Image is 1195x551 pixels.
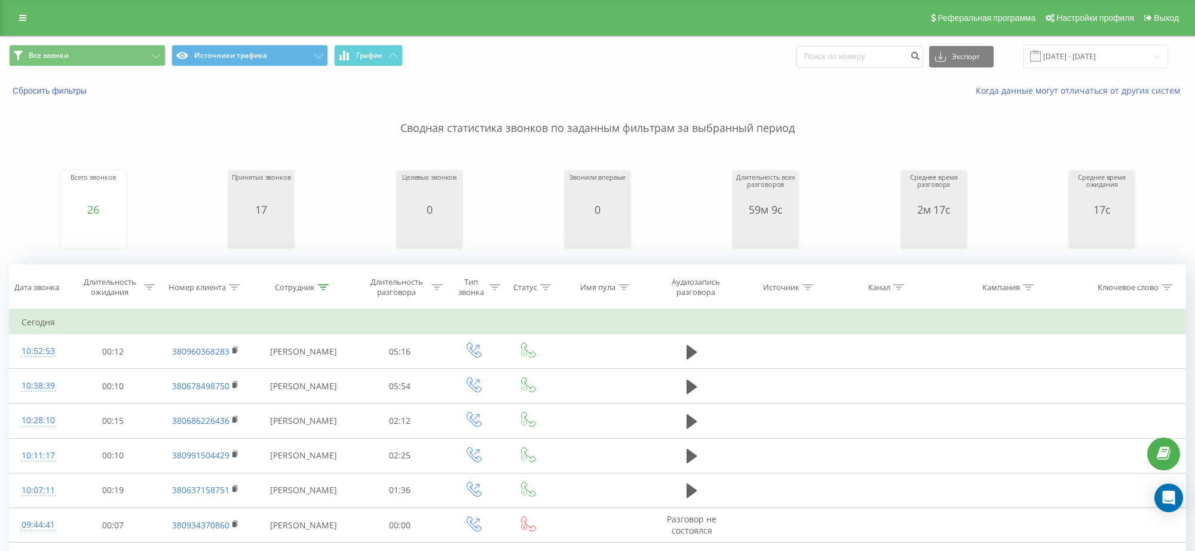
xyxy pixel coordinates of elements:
div: 2м 17с [904,204,964,216]
div: Среднее время разговора [904,174,964,204]
td: Сегодня [10,310,1186,334]
div: Имя пула [580,282,615,293]
div: Сотрудник [275,282,315,293]
div: Дата звонка [14,282,59,293]
div: 10:11:17 [22,444,56,467]
td: 05:16 [354,334,445,369]
div: Тип звонка [456,277,486,297]
div: Номер клиента [168,282,226,293]
td: 02:12 [354,404,445,438]
button: График [334,45,403,66]
span: Выход [1154,13,1179,23]
div: Ключевое слово [1098,282,1159,293]
div: 0 [569,204,625,216]
td: 00:12 [68,334,158,369]
div: 10:38:39 [22,374,56,398]
button: Источники трафика [171,45,328,66]
div: Длительность ожидания [78,277,142,297]
div: 10:52:53 [22,340,56,363]
div: Аудиозапись разговора [659,277,733,297]
button: Все звонки [9,45,166,66]
td: 00:00 [354,508,445,543]
span: Настройки профиля [1056,13,1134,23]
span: Разговор не состоялся [667,513,716,535]
p: Сводная статистика звонков по заданным фильтрам за выбранный период [9,97,1186,136]
a: 380991504429 [172,450,229,461]
div: Статус [513,282,537,293]
div: Длительность разговора [365,277,428,297]
div: 26 [71,204,116,216]
span: Все звонки [29,51,69,60]
div: Кампания [982,282,1020,293]
td: [PERSON_NAME] [253,404,354,438]
div: Источник [763,282,799,293]
td: 00:10 [68,369,158,404]
button: Экспорт [929,46,994,67]
a: 380637158751 [172,484,229,495]
input: Поиск по номеру [796,46,923,67]
td: [PERSON_NAME] [253,369,354,404]
a: 380934370860 [172,519,229,531]
span: Реферальная программа [937,13,1035,23]
td: 01:36 [354,473,445,507]
div: 17с [1072,204,1132,216]
a: 380960368283 [172,346,229,357]
div: Звонили впервые [569,174,625,204]
td: 00:10 [68,438,158,473]
div: 10:28:10 [22,409,56,432]
td: [PERSON_NAME] [253,473,354,507]
td: [PERSON_NAME] [253,334,354,369]
div: 10:07:11 [22,479,56,502]
td: 00:07 [68,508,158,543]
a: 380686226436 [172,415,229,426]
div: 17 [232,204,291,216]
div: Канал [868,282,890,293]
div: Длительность всех разговоров [736,174,795,204]
div: 59м 9с [736,204,795,216]
div: Open Intercom Messenger [1154,484,1183,512]
div: Среднее время ожидания [1072,174,1132,204]
div: Целевых звонков [402,174,456,204]
div: 09:44:41 [22,513,56,537]
div: Принятых звонков [232,174,291,204]
div: Всего звонков [71,174,116,204]
td: 00:19 [68,473,158,507]
td: 00:15 [68,404,158,438]
span: График [356,51,382,60]
td: 02:25 [354,438,445,473]
td: 05:54 [354,369,445,404]
td: [PERSON_NAME] [253,438,354,473]
div: 0 [402,204,456,216]
a: 380678498750 [172,380,229,392]
button: Сбросить фильтры [9,85,93,96]
a: Когда данные могут отличаться от других систем [976,85,1186,96]
td: [PERSON_NAME] [253,508,354,543]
